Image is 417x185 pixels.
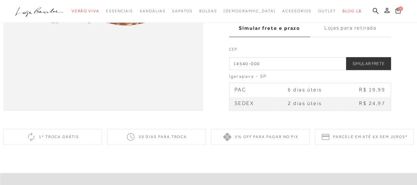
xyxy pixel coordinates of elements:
a: noSubCategoriesText [199,5,217,17]
input: CEP [229,57,391,70]
button: 0 [394,7,403,16]
button: Simular Frete [346,57,391,70]
a: noSubCategoriesText [106,5,133,17]
a: noSubCategoriesText [140,5,166,17]
span: Acessórios [282,9,312,13]
a: noSubCategoriesText [224,5,276,17]
div: Igarapava - SP [229,73,267,79]
a: noSubCategoriesText [172,5,192,17]
span: Outlet [318,9,336,13]
div: 30 dias para troca [107,129,206,145]
span: [DEMOGRAPHIC_DATA] [224,9,276,13]
span: R$ 24,97 [359,100,386,106]
span: 0 [399,6,403,11]
span: PAC [235,87,247,92]
span: Sapatos [172,9,192,13]
label: CEP [229,46,391,55]
span: Essenciais [106,9,133,13]
span: 2 dias úteis [288,100,322,106]
a: noSubCategoriesText [72,5,99,17]
div: 1ª troca grátis [3,129,102,145]
div: 5% off para pagar no PIX [211,129,310,145]
span: SEDEX [235,100,254,106]
span: Bolsas [199,9,217,13]
span: 6 dias úteis [288,87,322,92]
a: noSubCategoriesText [282,5,312,17]
span: R$ 19,99 [359,87,386,92]
span: Verão Viva [72,9,99,13]
a: BLOG LB [343,5,362,17]
div: Parcele em até 6x sem juros* [315,129,414,145]
span: BLOG LB [343,9,362,13]
a: noSubCategoriesText [318,5,336,17]
span: Sandálias [140,9,166,13]
label: Lojas para retirada [310,19,391,37]
label: Simular frete e prazo [229,19,310,37]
